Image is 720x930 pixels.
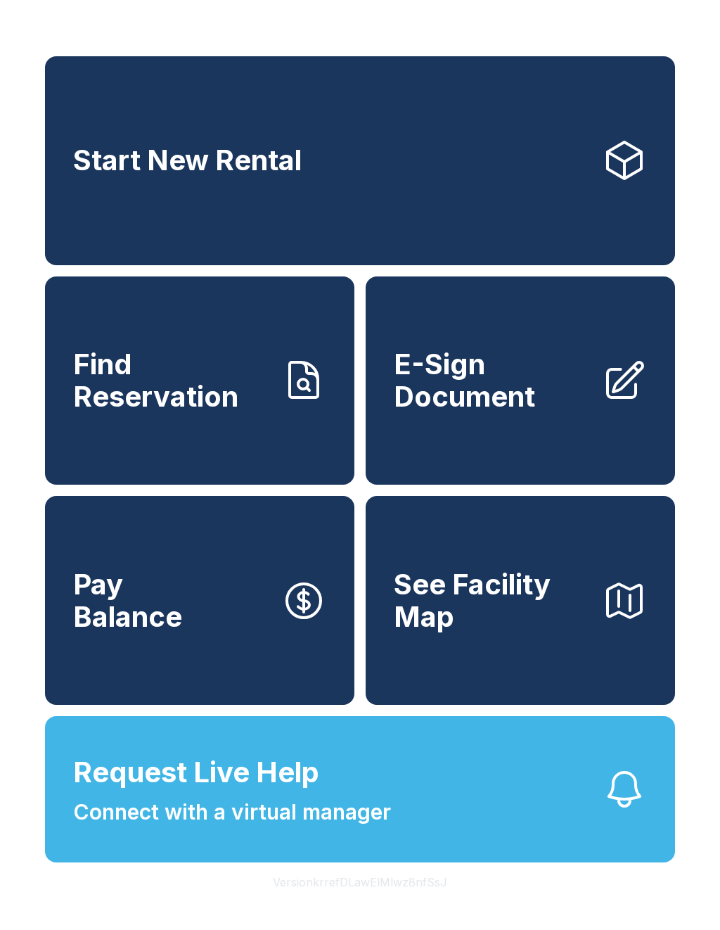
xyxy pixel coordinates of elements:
[394,568,591,632] span: See Facility Map
[366,496,675,705] button: See Facility Map
[73,796,391,828] span: Connect with a virtual manager
[45,496,354,705] button: PayBalance
[73,348,270,412] span: Find Reservation
[73,144,302,177] span: Start New Rental
[45,276,354,485] a: Find Reservation
[262,862,458,902] button: VersionkrrefDLawElMlwz8nfSsJ
[73,568,182,632] span: Pay Balance
[394,348,591,412] span: E-Sign Document
[366,276,675,485] a: E-Sign Document
[45,56,675,265] a: Start New Rental
[45,716,675,862] button: Request Live HelpConnect with a virtual manager
[73,751,319,794] span: Request Live Help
